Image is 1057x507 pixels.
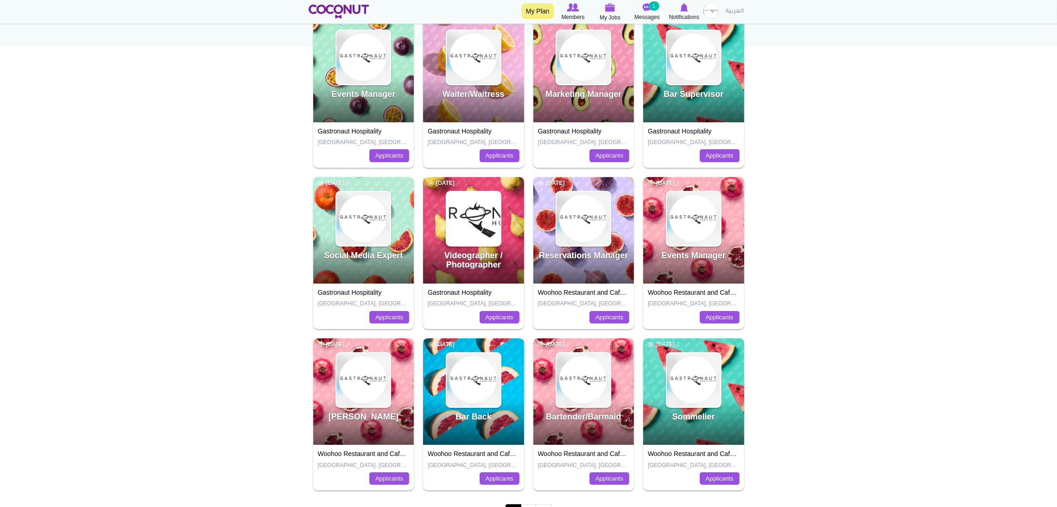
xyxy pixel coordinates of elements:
a: Woohoo Restaurant and Cafe LLC, Mamabella Restaurant and Cafe LLC [428,450,638,457]
a: Applicants [480,311,519,324]
a: Applicants [480,149,519,162]
a: Gastronaut Hospitality [648,127,712,135]
p: [GEOGRAPHIC_DATA], [GEOGRAPHIC_DATA] [318,300,410,308]
p: [GEOGRAPHIC_DATA], [GEOGRAPHIC_DATA] [648,462,740,469]
a: Gastronaut Hospitality [318,289,382,296]
a: Gastronaut Hospitality [318,127,382,135]
p: [GEOGRAPHIC_DATA], [GEOGRAPHIC_DATA] [428,139,519,146]
a: Gastronaut Hospitality [538,127,602,135]
a: Applicants [589,311,629,324]
img: Gastronaut Hospitality [336,192,390,246]
img: Gastronaut Hospitality [447,353,500,407]
a: Waiter/Waitress [443,89,505,99]
small: 1 [649,1,659,11]
p: [GEOGRAPHIC_DATA], [GEOGRAPHIC_DATA] [318,139,410,146]
img: Gastronaut Hospitality [336,31,390,84]
a: Gastronaut Hospitality [428,127,492,135]
img: Browse Members [567,3,579,12]
a: Applicants [700,311,740,324]
a: Reservations Manager [539,251,628,260]
span: Members [561,13,584,22]
a: Woohoo Restaurant and Cafe LLC, Mamabella Restaurant and Cafe LLC [648,450,858,457]
span: [DATE] [428,341,455,349]
span: [DATE] [538,18,565,26]
img: Gastronaut Hospitality [447,31,500,84]
a: Applicants [700,472,740,485]
p: [GEOGRAPHIC_DATA], [GEOGRAPHIC_DATA] [538,462,630,469]
img: Gastronaut Hospitality [667,31,721,84]
a: Applicants [369,149,409,162]
a: Bar Supervisor [664,89,723,99]
p: [GEOGRAPHIC_DATA], [GEOGRAPHIC_DATA] [648,139,740,146]
img: Gastronaut Hospitality [557,192,610,246]
span: [DATE] [538,341,565,349]
img: Gastronaut Hospitality [667,192,721,246]
img: My Jobs [605,3,615,12]
p: [GEOGRAPHIC_DATA], [GEOGRAPHIC_DATA] [428,300,519,308]
img: Notifications [680,3,688,12]
p: [GEOGRAPHIC_DATA], [GEOGRAPHIC_DATA] [428,462,519,469]
a: Woohoo Restaurant and Cafe LLC [318,450,418,457]
span: [DATE] [648,179,675,187]
a: Gastronaut Hospitality [428,289,492,296]
a: Applicants [369,472,409,485]
a: My Plan [521,3,554,19]
span: [DATE] [318,18,345,26]
p: [GEOGRAPHIC_DATA], [GEOGRAPHIC_DATA] [648,300,740,308]
a: Messages Messages 1 [629,2,666,22]
span: [DATE] [428,18,455,26]
a: Marketing Manager [545,89,621,99]
a: العربية [722,2,749,21]
span: Notifications [669,13,699,22]
a: Bar Back [456,412,492,421]
a: Applicants [369,311,409,324]
img: Gastronaut Hospitality [557,353,610,407]
a: [PERSON_NAME] [329,412,399,421]
a: Applicants [589,149,629,162]
a: Bartender/Barmaid [546,412,621,421]
p: [GEOGRAPHIC_DATA], [GEOGRAPHIC_DATA] [538,139,630,146]
a: Notifications Notifications [666,2,703,22]
span: [DATE] [428,179,455,187]
a: Woohoo Restaurant and Cafe LLC, Mamabella Restaurant and Cafe LLC [648,289,858,296]
span: [DATE] [318,179,345,187]
img: Home [309,5,369,19]
a: My Jobs My Jobs [592,2,629,22]
span: [DATE] [318,341,345,349]
img: Gastronaut Hospitality [557,31,610,84]
a: Woohoo Restaurant and Cafe LLC, Mamabella Restaurant and Cafe LLC [538,289,748,296]
p: [GEOGRAPHIC_DATA], [GEOGRAPHIC_DATA] [318,462,410,469]
a: Social Media Expert [324,251,403,260]
a: Events Manager [662,251,726,260]
span: [DATE] [538,179,565,187]
a: Applicants [480,472,519,485]
a: Woohoo Restaurant and Cafe LLC, Mamabella Restaurant and Cafe LLC [538,450,748,457]
a: Events Manager [331,89,395,99]
span: [DATE] [648,18,675,26]
span: My Jobs [600,13,620,22]
img: Gastronaut Hospitality [336,353,390,407]
a: Applicants [589,472,629,485]
img: Messages [643,3,652,12]
a: Browse Members Members [555,2,592,22]
a: Applicants [700,149,740,162]
span: [DATE] [648,341,675,349]
a: Sommelier [672,412,715,421]
span: Messages [634,13,660,22]
img: Gastronaut Hospitality [667,353,721,407]
a: Videographer / Photographer [444,251,503,269]
p: [GEOGRAPHIC_DATA], [GEOGRAPHIC_DATA] [538,300,630,308]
